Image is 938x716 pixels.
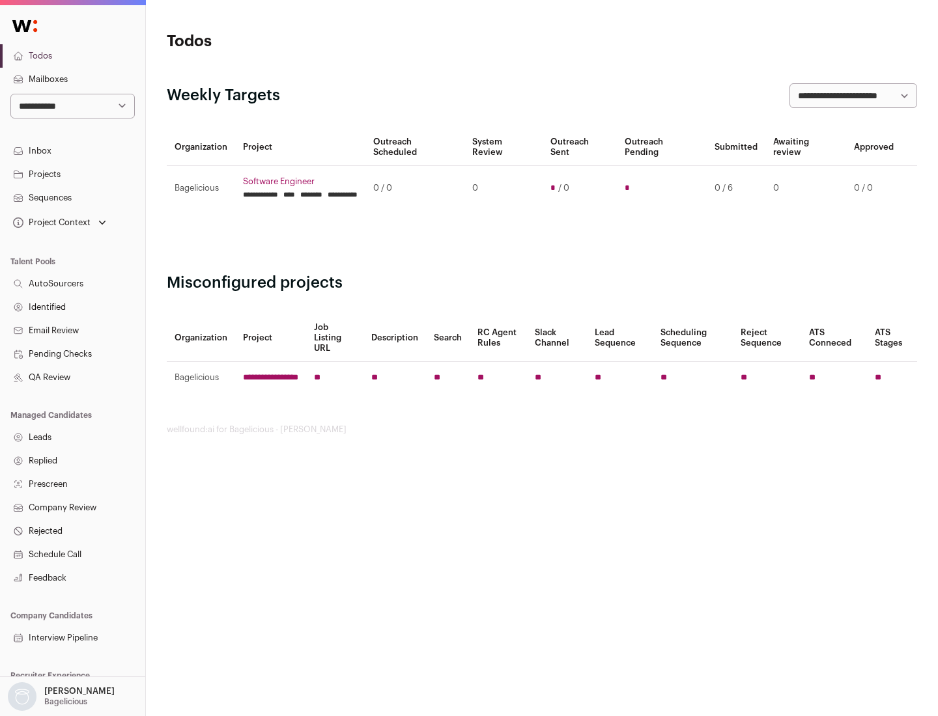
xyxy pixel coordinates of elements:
button: Open dropdown [5,682,117,711]
th: System Review [464,129,542,166]
th: Approved [846,129,902,166]
h2: Weekly Targets [167,85,280,106]
h2: Misconfigured projects [167,273,917,294]
th: Outreach Sent [543,129,618,166]
td: 0 [464,166,542,211]
th: Lead Sequence [587,314,653,362]
th: Job Listing URL [306,314,363,362]
th: Scheduling Sequence [653,314,733,362]
button: Open dropdown [10,213,109,232]
th: Project [235,314,306,362]
th: Project [235,129,365,166]
th: ATS Conneced [801,314,866,362]
th: Search [426,314,470,362]
th: Slack Channel [527,314,587,362]
th: Submitted [707,129,765,166]
td: 0 / 0 [846,166,902,211]
th: Awaiting review [765,129,846,166]
p: Bagelicious [44,696,87,707]
td: 0 [765,166,846,211]
span: / 0 [558,183,569,193]
h1: Todos [167,31,417,52]
th: Reject Sequence [733,314,802,362]
th: Outreach Scheduled [365,129,464,166]
a: Software Engineer [243,176,358,187]
th: RC Agent Rules [470,314,526,362]
footer: wellfound:ai for Bagelicious - [PERSON_NAME] [167,424,917,435]
td: 0 / 6 [707,166,765,211]
th: Description [363,314,426,362]
img: nopic.png [8,682,36,711]
th: Organization [167,129,235,166]
td: Bagelicious [167,362,235,394]
img: Wellfound [5,13,44,39]
td: Bagelicious [167,166,235,211]
th: Outreach Pending [617,129,706,166]
th: Organization [167,314,235,362]
th: ATS Stages [867,314,917,362]
td: 0 / 0 [365,166,464,211]
p: [PERSON_NAME] [44,686,115,696]
div: Project Context [10,217,91,228]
